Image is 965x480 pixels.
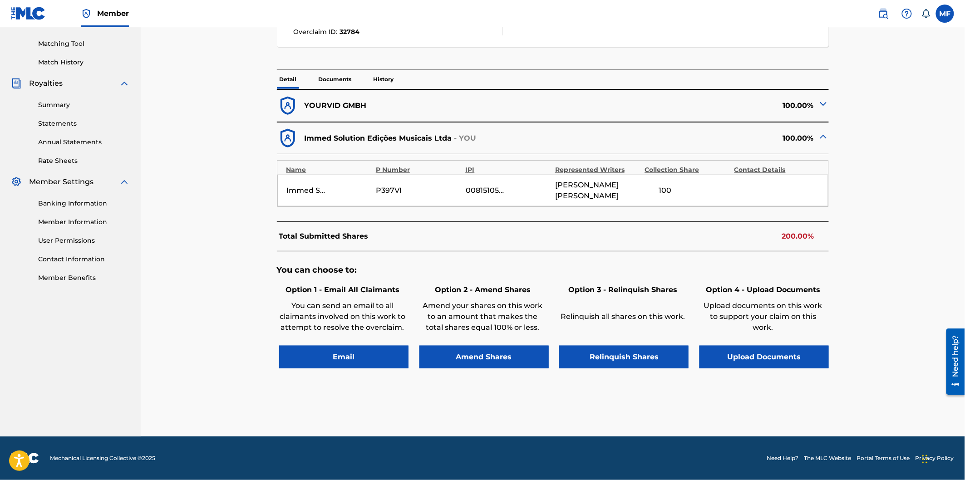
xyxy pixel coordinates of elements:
div: Arrastar [922,446,928,473]
div: User Menu [936,5,954,23]
iframe: Chat Widget [920,436,965,480]
p: Documents [316,70,354,89]
a: Contact Information [38,255,130,264]
img: Member Settings [11,176,22,187]
div: 100.00% [553,127,829,149]
span: Member Settings [29,176,94,187]
div: Notifications [921,9,931,18]
img: help [901,8,912,19]
p: You can send an email to all claimants involved on this work to attempt to resolve the overclaim. [279,300,406,333]
h5: You can choose to: [277,265,829,275]
a: Member Benefits [38,273,130,283]
p: Detail [277,70,300,89]
span: Royalties [29,78,63,89]
iframe: Resource Center [940,325,965,398]
span: Overclaim ID : [293,28,340,36]
div: Collection Share [645,165,729,175]
span: Member [97,8,129,19]
h6: Option 1 - Email All Claimants [279,284,406,295]
button: Relinquish Shares [559,346,689,368]
p: YOURVID GMBH [304,100,366,111]
a: Privacy Policy [916,454,954,462]
a: Public Search [874,5,892,23]
h6: Option 4 - Upload Documents [699,284,827,295]
span: 32784 [340,28,359,36]
a: Banking Information [38,199,130,208]
span: [PERSON_NAME] [PERSON_NAME] [555,180,640,201]
a: Member Information [38,217,130,227]
a: User Permissions [38,236,130,245]
p: Immed Solution Edições Musicais Ltda [304,133,452,144]
img: dfb38c8551f6dcc1ac04.svg [277,95,299,117]
img: MLC Logo [11,7,46,20]
img: expand [119,78,130,89]
h6: Option 3 - Relinquish Shares [559,284,686,295]
button: Amend Shares [419,346,549,368]
img: Royalties [11,78,22,89]
p: - YOU [454,133,477,144]
img: dfb38c8551f6dcc1ac04.svg [277,127,299,149]
img: Top Rightsholder [81,8,92,19]
h6: Option 2 - Amend Shares [419,284,547,295]
p: History [371,70,397,89]
img: expand-cell-toggle [818,131,829,142]
a: Summary [38,100,130,110]
p: Amend your shares on this work to an amount that makes the total shares equal 100% or less. [419,300,547,333]
img: expand-cell-toggle [818,98,829,109]
div: 100.00% [553,95,829,117]
a: The MLC Website [804,454,852,462]
p: Relinquish all shares on this work. [559,311,686,322]
span: Mechanical Licensing Collective © 2025 [50,454,155,462]
a: Statements [38,119,130,128]
a: Need Help? [767,454,799,462]
p: Total Submitted Shares [279,231,369,242]
button: Email [279,346,409,368]
div: P Number [376,165,461,175]
a: Match History [38,58,130,67]
a: Rate Sheets [38,156,130,166]
p: Upload documents on this work to support your claim on this work. [699,300,827,333]
img: logo [11,453,39,464]
button: Upload Documents [699,346,829,368]
a: Matching Tool [38,39,130,49]
a: Portal Terms of Use [857,454,910,462]
p: 200.00% [782,231,814,242]
img: search [878,8,889,19]
img: expand [119,176,130,187]
div: Help [898,5,916,23]
div: Contact Details [734,165,819,175]
a: Annual Statements [38,137,130,147]
div: Name [286,165,371,175]
div: Widget de chat [920,436,965,480]
div: Represented Writers [555,165,640,175]
div: IPI [466,165,551,175]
